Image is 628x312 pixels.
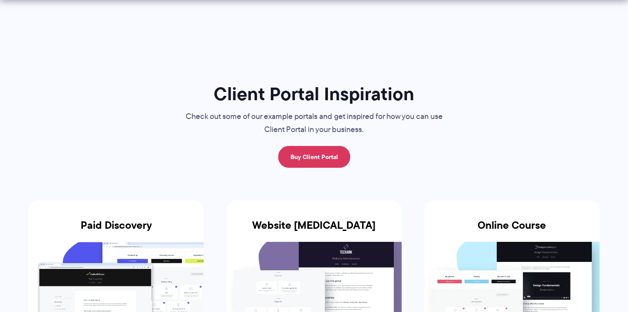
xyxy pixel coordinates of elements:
[226,219,402,242] h3: Website [MEDICAL_DATA]
[424,219,600,242] h3: Online Course
[168,110,460,136] p: Check out some of our example portals and get inspired for how you can use Client Portal in your ...
[278,146,350,168] a: Buy Client Portal
[168,82,460,105] h1: Client Portal Inspiration
[28,219,204,242] h3: Paid Discovery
